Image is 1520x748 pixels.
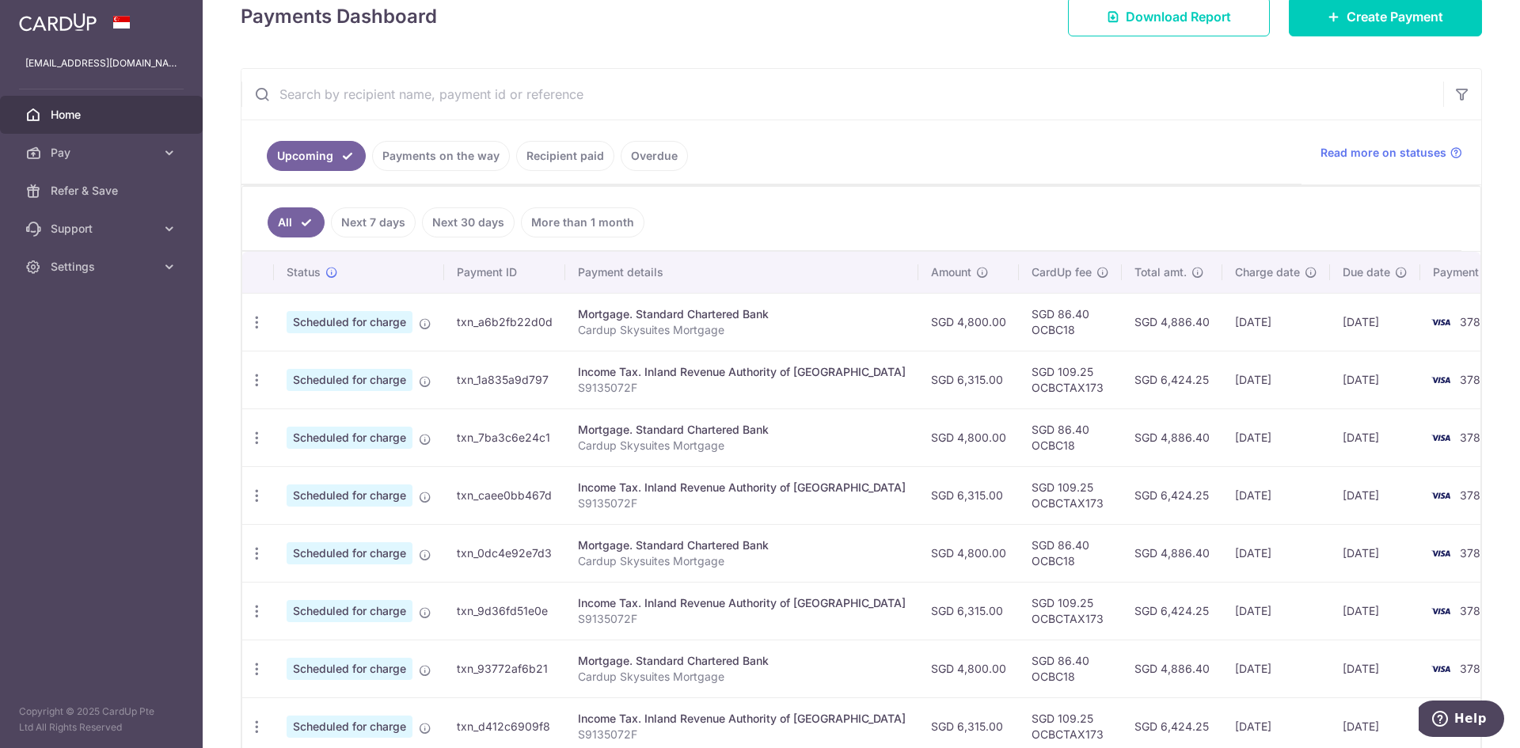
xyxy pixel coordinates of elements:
p: Cardup Skysuites Mortgage [578,553,906,569]
td: SGD 6,424.25 [1122,582,1222,640]
span: Scheduled for charge [287,484,412,507]
span: 3780 [1460,373,1488,386]
span: 3780 [1460,431,1488,444]
div: Income Tax. Inland Revenue Authority of [GEOGRAPHIC_DATA] [578,364,906,380]
p: Cardup Skysuites Mortgage [578,322,906,338]
a: More than 1 month [521,207,644,237]
td: [DATE] [1222,582,1330,640]
a: Overdue [621,141,688,171]
span: Read more on statuses [1320,145,1446,161]
span: Scheduled for charge [287,600,412,622]
img: Bank Card [1425,370,1457,389]
td: SGD 4,800.00 [918,293,1019,351]
td: [DATE] [1330,524,1420,582]
div: Income Tax. Inland Revenue Authority of [GEOGRAPHIC_DATA] [578,711,906,727]
td: [DATE] [1222,524,1330,582]
span: Pay [51,145,155,161]
td: txn_caee0bb467d [444,466,565,524]
span: Settings [51,259,155,275]
td: SGD 109.25 OCBCTAX173 [1019,351,1122,408]
td: txn_a6b2fb22d0d [444,293,565,351]
img: CardUp [19,13,97,32]
a: Read more on statuses [1320,145,1462,161]
div: Mortgage. Standard Chartered Bank [578,422,906,438]
span: 3780 [1460,546,1488,560]
a: Next 30 days [422,207,515,237]
td: [DATE] [1222,293,1330,351]
span: Scheduled for charge [287,369,412,391]
img: Bank Card [1425,544,1457,563]
img: Bank Card [1425,602,1457,621]
td: SGD 109.25 OCBCTAX173 [1019,582,1122,640]
td: txn_93772af6b21 [444,640,565,697]
span: 3780 [1460,604,1488,617]
p: S9135072F [578,496,906,511]
td: SGD 109.25 OCBCTAX173 [1019,466,1122,524]
div: Mortgage. Standard Chartered Bank [578,306,906,322]
iframe: Opens a widget where you can find more information [1419,701,1504,740]
span: Charge date [1235,264,1300,280]
span: Scheduled for charge [287,542,412,564]
span: Download Report [1126,7,1231,26]
td: [DATE] [1330,466,1420,524]
a: Payments on the way [372,141,510,171]
td: SGD 4,800.00 [918,524,1019,582]
td: SGD 4,886.40 [1122,293,1222,351]
span: Amount [931,264,971,280]
td: txn_9d36fd51e0e [444,582,565,640]
td: txn_0dc4e92e7d3 [444,524,565,582]
td: SGD 86.40 OCBC18 [1019,524,1122,582]
p: S9135072F [578,380,906,396]
span: Scheduled for charge [287,427,412,449]
td: SGD 6,315.00 [918,351,1019,408]
td: SGD 86.40 OCBC18 [1019,293,1122,351]
span: Create Payment [1347,7,1443,26]
td: [DATE] [1222,351,1330,408]
a: All [268,207,325,237]
span: CardUp fee [1032,264,1092,280]
span: Total amt. [1134,264,1187,280]
span: Refer & Save [51,183,155,199]
td: SGD 6,424.25 [1122,351,1222,408]
td: SGD 4,886.40 [1122,408,1222,466]
td: [DATE] [1330,351,1420,408]
td: [DATE] [1330,582,1420,640]
p: [EMAIL_ADDRESS][DOMAIN_NAME] [25,55,177,71]
td: [DATE] [1222,466,1330,524]
td: [DATE] [1330,408,1420,466]
a: Upcoming [267,141,366,171]
input: Search by recipient name, payment id or reference [241,69,1443,120]
span: Support [51,221,155,237]
p: Cardup Skysuites Mortgage [578,669,906,685]
td: SGD 4,886.40 [1122,524,1222,582]
td: SGD 4,886.40 [1122,640,1222,697]
td: SGD 6,315.00 [918,466,1019,524]
span: 3780 [1460,315,1488,328]
div: Mortgage. Standard Chartered Bank [578,653,906,669]
span: Scheduled for charge [287,311,412,333]
div: Income Tax. Inland Revenue Authority of [GEOGRAPHIC_DATA] [578,595,906,611]
a: Next 7 days [331,207,416,237]
div: Mortgage. Standard Chartered Bank [578,537,906,553]
th: Payment details [565,252,918,293]
span: 3780 [1460,488,1488,502]
td: SGD 4,800.00 [918,408,1019,466]
td: SGD 6,315.00 [918,582,1019,640]
h4: Payments Dashboard [241,2,437,31]
span: Scheduled for charge [287,658,412,680]
td: [DATE] [1330,293,1420,351]
p: S9135072F [578,727,906,742]
td: [DATE] [1222,408,1330,466]
td: txn_7ba3c6e24c1 [444,408,565,466]
p: S9135072F [578,611,906,627]
td: SGD 86.40 OCBC18 [1019,408,1122,466]
span: Scheduled for charge [287,716,412,738]
td: SGD 6,424.25 [1122,466,1222,524]
span: Status [287,264,321,280]
td: [DATE] [1330,640,1420,697]
img: Bank Card [1425,659,1457,678]
td: [DATE] [1222,640,1330,697]
span: Due date [1343,264,1390,280]
td: txn_1a835a9d797 [444,351,565,408]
